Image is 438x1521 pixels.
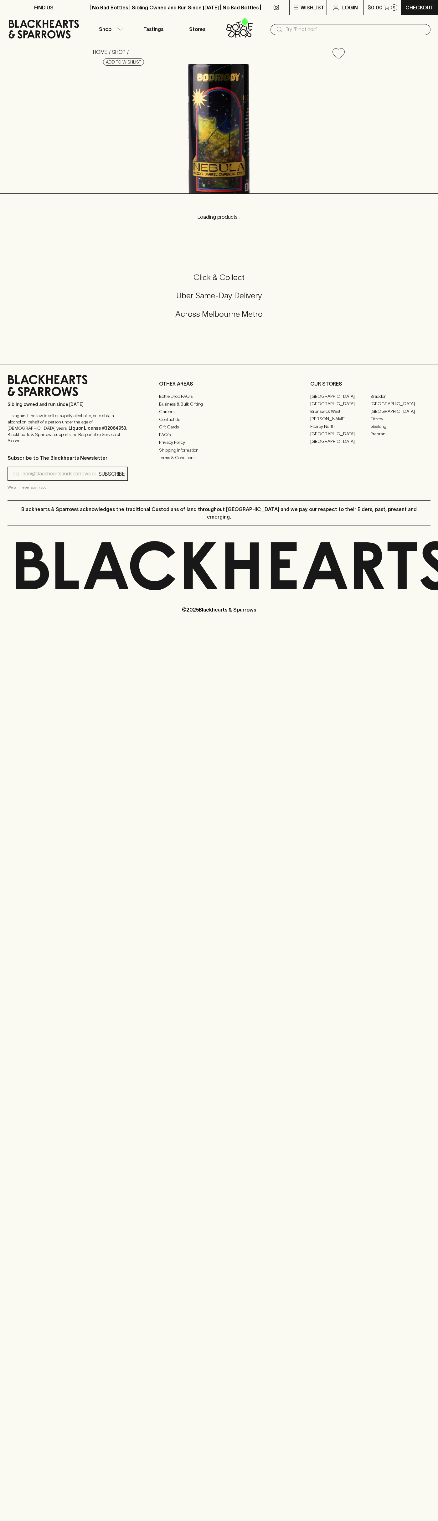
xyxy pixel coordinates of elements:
a: Careers [159,408,279,416]
p: SUBSCRIBE [99,470,125,478]
input: e.g. jane@blackheartsandsparrows.com.au [13,469,96,479]
p: Sibling owned and run since [DATE] [8,401,128,407]
p: FIND US [34,4,54,11]
p: Stores [189,25,205,33]
p: It is against the law to sell or supply alcohol to, or to obtain alcohol on behalf of a person un... [8,412,128,444]
p: 0 [393,6,395,9]
a: Geelong [370,422,430,430]
a: [GEOGRAPHIC_DATA] [310,392,370,400]
a: [GEOGRAPHIC_DATA] [310,430,370,438]
button: Add to wishlist [330,46,347,62]
a: Braddon [370,392,430,400]
p: OUR STORES [310,380,430,387]
button: SUBSCRIBE [96,467,127,480]
strong: Liquor License #32064953 [69,426,126,431]
p: OTHER AREAS [159,380,279,387]
a: [GEOGRAPHIC_DATA] [310,400,370,407]
a: Bottle Drop FAQ's [159,393,279,400]
button: Shop [88,15,132,43]
p: We will never spam you [8,484,128,490]
p: $0.00 [368,4,383,11]
a: Tastings [131,15,175,43]
p: Shop [99,25,111,33]
p: Login [342,4,358,11]
div: Call to action block [8,247,430,352]
p: Tastings [143,25,163,33]
a: Brunswick West [310,407,370,415]
p: Loading products... [6,213,432,221]
button: Add to wishlist [103,58,144,66]
a: [GEOGRAPHIC_DATA] [370,407,430,415]
a: [GEOGRAPHIC_DATA] [310,438,370,445]
input: Try "Pinot noir" [286,24,425,34]
p: Wishlist [301,4,324,11]
h5: Uber Same-Day Delivery [8,290,430,301]
a: [GEOGRAPHIC_DATA] [370,400,430,407]
a: Privacy Policy [159,439,279,446]
a: Business & Bulk Gifting [159,400,279,408]
a: [PERSON_NAME] [310,415,370,422]
p: Checkout [405,4,434,11]
a: Shipping Information [159,446,279,454]
a: Prahran [370,430,430,438]
img: 40960.png [88,64,350,193]
a: FAQ's [159,431,279,438]
a: HOME [93,49,107,55]
a: Contact Us [159,416,279,423]
a: Fitzroy [370,415,430,422]
a: SHOP [112,49,126,55]
a: Terms & Conditions [159,454,279,462]
a: Stores [175,15,219,43]
h5: Across Melbourne Metro [8,309,430,319]
a: Fitzroy North [310,422,370,430]
a: Gift Cards [159,423,279,431]
h5: Click & Collect [8,272,430,283]
p: Blackhearts & Sparrows acknowledges the traditional Custodians of land throughout [GEOGRAPHIC_DAT... [12,505,426,520]
p: Subscribe to The Blackhearts Newsletter [8,454,128,462]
